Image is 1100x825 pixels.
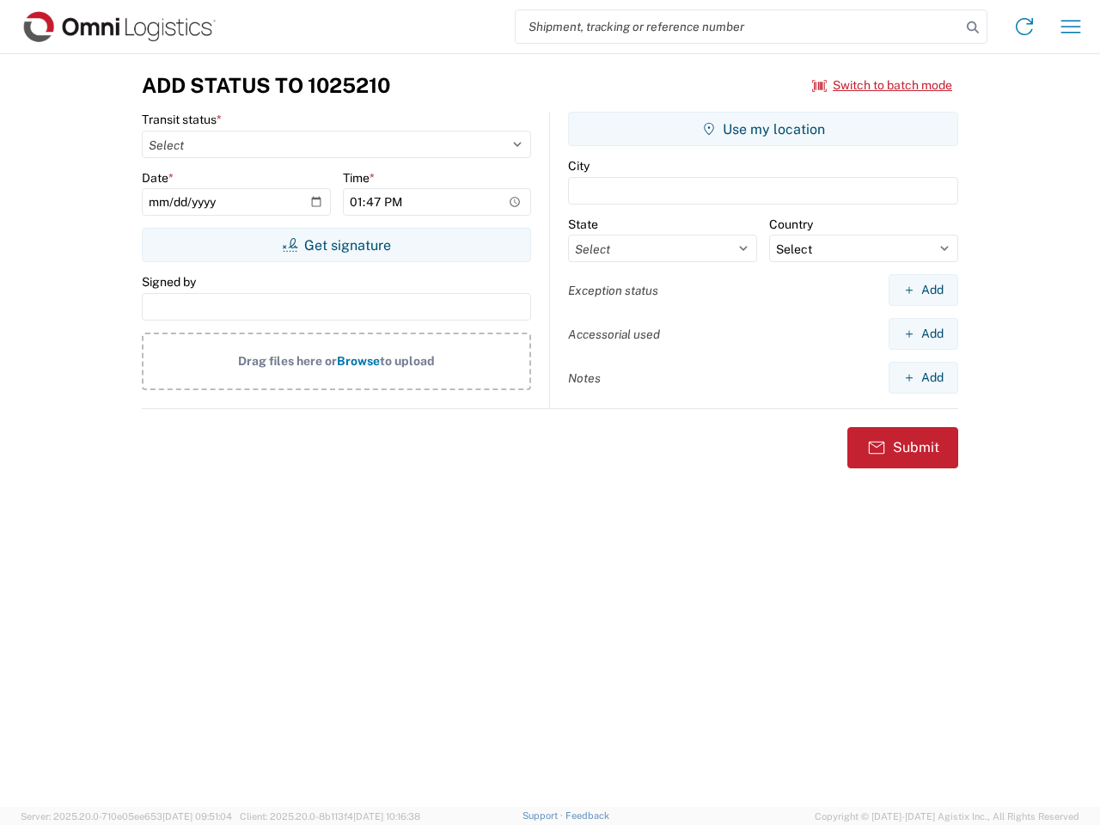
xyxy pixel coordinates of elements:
[565,810,609,821] a: Feedback
[889,362,958,394] button: Add
[142,228,531,262] button: Get signature
[380,354,435,368] span: to upload
[812,71,952,100] button: Switch to batch mode
[889,274,958,306] button: Add
[240,811,420,822] span: Client: 2025.20.0-8b113f4
[142,112,222,127] label: Transit status
[142,170,174,186] label: Date
[162,811,232,822] span: [DATE] 09:51:04
[238,354,337,368] span: Drag files here or
[21,811,232,822] span: Server: 2025.20.0-710e05ee653
[568,158,590,174] label: City
[568,217,598,232] label: State
[568,370,601,386] label: Notes
[568,283,658,298] label: Exception status
[522,810,565,821] a: Support
[815,809,1079,824] span: Copyright © [DATE]-[DATE] Agistix Inc., All Rights Reserved
[142,73,390,98] h3: Add Status to 1025210
[142,274,196,290] label: Signed by
[847,427,958,468] button: Submit
[769,217,813,232] label: Country
[568,112,958,146] button: Use my location
[889,318,958,350] button: Add
[337,354,380,368] span: Browse
[568,327,660,342] label: Accessorial used
[343,170,375,186] label: Time
[516,10,961,43] input: Shipment, tracking or reference number
[353,811,420,822] span: [DATE] 10:16:38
